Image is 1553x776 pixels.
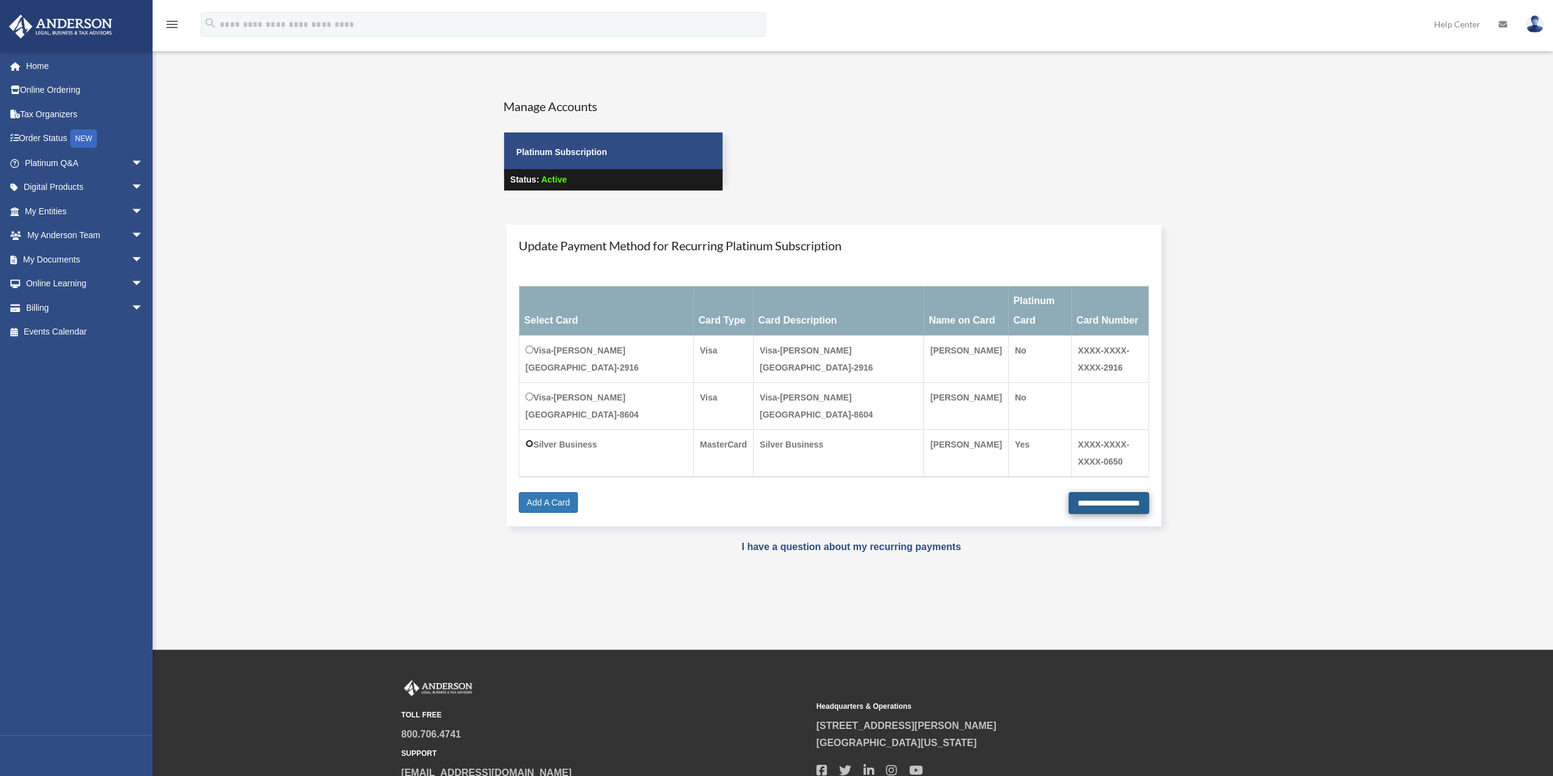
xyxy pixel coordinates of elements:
[519,492,578,513] a: Add A Card
[816,738,977,748] a: [GEOGRAPHIC_DATA][US_STATE]
[131,296,156,321] span: arrow_drop_down
[131,223,156,248] span: arrow_drop_down
[9,320,162,344] a: Events Calendar
[402,747,808,760] small: SUPPORT
[753,383,924,430] td: Visa-[PERSON_NAME][GEOGRAPHIC_DATA]-8604
[741,542,960,552] a: I have a question about my recurring payments
[1526,15,1544,33] img: User Pic
[516,147,607,157] strong: Platinum Subscription
[131,247,156,272] span: arrow_drop_down
[816,700,1223,713] small: Headquarters & Operations
[402,709,808,722] small: TOLL FREE
[816,720,996,731] a: [STREET_ADDRESS][PERSON_NAME]
[924,383,1008,430] td: [PERSON_NAME]
[9,296,162,320] a: Billingarrow_drop_down
[402,729,461,739] a: 800.706.4741
[693,336,753,383] td: Visa
[519,336,694,383] td: Visa-[PERSON_NAME][GEOGRAPHIC_DATA]-2916
[70,129,97,148] div: NEW
[9,175,162,200] a: Digital Productsarrow_drop_down
[131,151,156,176] span: arrow_drop_down
[519,286,694,336] th: Select Card
[1008,430,1071,477] td: Yes
[9,151,162,175] a: Platinum Q&Aarrow_drop_down
[924,286,1008,336] th: Name on Card
[402,680,475,696] img: Anderson Advisors Platinum Portal
[1072,336,1148,383] td: XXXX-XXXX-XXXX-2916
[131,272,156,297] span: arrow_drop_down
[5,15,116,38] img: Anderson Advisors Platinum Portal
[693,430,753,477] td: MasterCard
[693,383,753,430] td: Visa
[519,383,694,430] td: Visa-[PERSON_NAME][GEOGRAPHIC_DATA]-8604
[503,98,723,115] h4: Manage Accounts
[131,175,156,200] span: arrow_drop_down
[204,16,217,30] i: search
[519,237,1149,254] h4: Update Payment Method for Recurring Platinum Subscription
[165,21,179,32] a: menu
[924,336,1008,383] td: [PERSON_NAME]
[1008,286,1071,336] th: Platinum Card
[165,17,179,32] i: menu
[753,336,924,383] td: Visa-[PERSON_NAME][GEOGRAPHIC_DATA]-2916
[9,223,162,248] a: My Anderson Teamarrow_drop_down
[541,175,567,184] span: Active
[131,199,156,224] span: arrow_drop_down
[9,272,162,296] a: Online Learningarrow_drop_down
[1008,383,1071,430] td: No
[924,430,1008,477] td: [PERSON_NAME]
[510,175,539,184] strong: Status:
[753,286,924,336] th: Card Description
[519,430,694,477] td: Silver Business
[9,199,162,223] a: My Entitiesarrow_drop_down
[1008,336,1071,383] td: No
[693,286,753,336] th: Card Type
[1072,286,1148,336] th: Card Number
[9,54,162,78] a: Home
[9,247,162,272] a: My Documentsarrow_drop_down
[9,126,162,151] a: Order StatusNEW
[9,102,162,126] a: Tax Organizers
[753,430,924,477] td: Silver Business
[1072,430,1148,477] td: XXXX-XXXX-XXXX-0650
[9,78,162,103] a: Online Ordering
